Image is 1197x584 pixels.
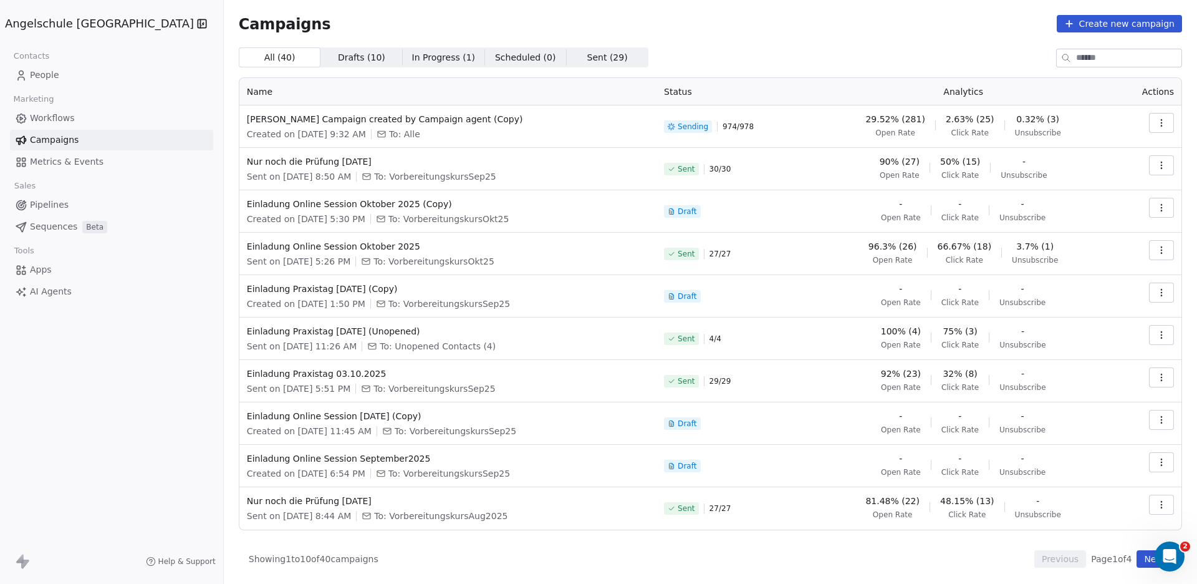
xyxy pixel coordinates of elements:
span: - [1022,155,1026,168]
span: 32% (8) [943,367,977,380]
span: To: VorbereitungskursAug2025 [374,510,507,522]
span: Showing 1 to 10 of 40 campaigns [249,553,378,565]
button: Next [1137,550,1172,568]
span: Draft [678,207,696,217]
span: Sent on [DATE] 5:51 PM [247,382,350,395]
span: Open Rate [881,340,921,350]
a: People [10,65,213,85]
span: Contacts [8,47,55,66]
a: Metrics & Events [10,152,213,172]
button: Previous [1034,550,1086,568]
span: To: VorbereitungskursSep25 [388,467,510,480]
span: 2 [1180,542,1190,552]
span: Click Rate [951,128,989,138]
span: Unsubscribe [1012,255,1058,265]
span: 48.15% (13) [940,495,994,507]
span: Click Rate [941,425,979,435]
span: Draft [678,419,696,429]
span: People [30,69,59,82]
span: Open Rate [880,170,920,180]
span: To: VorbereitungskursOkt25 [388,213,509,225]
span: 100% (4) [881,325,921,338]
span: Einladung Praxistag [DATE] (Unopened) [247,325,649,338]
span: Einladung Praxistag 03.10.2025 [247,367,649,380]
span: Campaigns [30,134,79,147]
span: Nur noch die Prüfung [DATE] [247,155,649,168]
span: Sequences [30,220,77,233]
span: 29.52% (281) [865,113,925,125]
span: 4 / 4 [709,334,721,344]
a: Pipelines [10,195,213,215]
span: To: VorbereitungskursSep25 [395,425,516,437]
span: - [899,283,902,295]
span: 974 / 978 [723,122,754,132]
th: Status [656,78,812,105]
a: Workflows [10,108,213,129]
span: - [899,410,902,422]
span: 27 / 27 [709,504,731,513]
span: - [1021,283,1024,295]
span: Open Rate [881,425,921,435]
span: - [1036,495,1039,507]
span: Unsubscribe [999,340,1046,350]
a: SequencesBeta [10,217,213,237]
span: To: Unopened Contacts (4) [380,340,496,353]
span: Einladung Praxistag [DATE] (Copy) [247,283,649,295]
span: Sent [678,376,695,386]
span: - [899,452,902,465]
span: Sent [678,334,695,344]
span: Pipelines [30,198,69,212]
span: 3.7% (1) [1016,240,1054,253]
span: 50% (15) [940,155,980,168]
button: Angelschule [GEOGRAPHIC_DATA] [15,13,177,34]
span: Sent ( 29 ) [587,51,628,64]
span: Einladung Online Session [DATE] (Copy) [247,410,649,422]
span: To: VorbereitungskursSep25 [374,170,496,183]
span: Marketing [8,90,59,109]
span: Open Rate [873,510,913,520]
span: To: Alle [389,128,420,140]
span: - [958,452,961,465]
span: - [958,198,961,210]
span: Unsubscribe [999,213,1046,223]
span: Apps [30,263,52,276]
span: Unsubscribe [999,425,1046,435]
a: Apps [10,260,213,280]
span: Page 1 of 4 [1091,553,1132,565]
span: To: VorbereitungskursOkt25 [373,255,494,268]
span: 96.3% (26) [868,240,917,253]
span: Sent on [DATE] 11:26 AM [247,340,357,353]
a: AI Agents [10,281,213,302]
span: Created on [DATE] 5:30 PM [247,213,365,225]
span: Workflows [30,112,75,125]
span: Click Rate [941,213,979,223]
span: Einladung Online Session September2025 [247,452,649,465]
span: To: VorbereitungskursSep25 [373,382,495,395]
span: Sales [9,177,41,195]
span: Click Rate [941,298,979,308]
span: Drafts ( 10 ) [338,51,385,64]
span: 29 / 29 [709,376,731,386]
span: Tools [9,241,39,260]
span: 66.67% (18) [938,240,992,253]
span: - [1021,410,1024,422]
span: Einladung Online Session Oktober 2025 [247,240,649,253]
span: Unsubscribe [999,298,1046,308]
span: - [1021,367,1024,380]
span: Click Rate [941,340,979,350]
span: Click Rate [948,510,986,520]
span: 27 / 27 [709,249,731,259]
span: - [1021,198,1024,210]
span: 81.48% (22) [865,495,920,507]
span: AI Agents [30,285,72,298]
span: 2.63% (25) [946,113,994,125]
span: Open Rate [873,255,913,265]
span: In Progress ( 1 ) [412,51,476,64]
span: Sent [678,249,695,259]
th: Name [239,78,656,105]
span: Unsubscribe [1001,170,1047,180]
button: Create new campaign [1057,15,1182,32]
span: Sent [678,504,695,513]
span: Open Rate [875,128,915,138]
span: Open Rate [881,467,921,477]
